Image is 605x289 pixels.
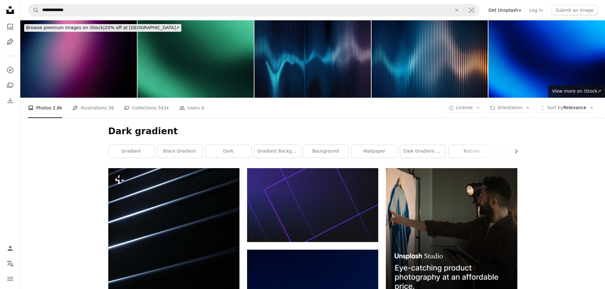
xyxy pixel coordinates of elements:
a: Collections 541k [124,98,169,118]
a: Log in [526,5,547,15]
span: 20% off at [GEOGRAPHIC_DATA] ↗ [26,25,179,30]
a: Photos [4,20,17,33]
button: Menu [4,273,17,285]
img: Sound wave [254,20,371,98]
a: Illustrations [4,36,17,48]
a: wallpaper [352,145,397,158]
span: 0 [201,104,204,111]
img: Black dark navy cobalt blue white abstract background. Color gradient ombre. Noise grain mesh. Li... [488,20,605,98]
a: Log in / Sign up [4,242,17,255]
a: dark gradient background [400,145,446,158]
a: Collections [4,79,17,92]
a: dark [206,145,251,158]
span: Sort by [547,105,563,110]
a: black gradient [157,145,203,158]
a: Get Unsplash+ [485,5,526,15]
img: Abstract wave [372,20,488,98]
span: 541k [158,104,169,111]
a: texture [449,145,494,158]
span: Browse premium images on iStock | [26,25,104,30]
h1: Dark gradient [108,126,517,137]
a: Explore [4,64,17,76]
button: Search Unsplash [28,4,39,16]
a: Download History [4,94,17,107]
a: background [303,145,348,158]
a: a close up of a clock on a black wall [108,247,239,253]
form: Find visuals sitewide [28,4,480,16]
a: View more on iStock↗ [548,85,605,98]
button: Visual search [464,4,479,16]
a: gradient background [254,145,300,158]
button: Orientation [486,103,534,113]
img: background pattern [247,168,378,242]
button: License [445,103,484,113]
span: View more on iStock ↗ [552,89,601,94]
img: Purple Pink Black Abstract Background [20,20,137,98]
a: gradient [109,145,154,158]
a: Browse premium images on iStock|20% off at [GEOGRAPHIC_DATA]↗ [20,20,185,36]
a: Users 0 [179,98,204,118]
span: License [456,105,473,110]
img: Black dark green jade emerald teal mint agua white abstract background. Noise grain particle. Col... [138,20,254,98]
button: Clear [450,4,464,16]
button: Language [4,257,17,270]
button: Submit an image [552,5,597,15]
span: Orientation [497,105,522,110]
a: Illustrations 38 [72,98,114,118]
span: 38 [108,104,114,111]
button: Sort byRelevance [536,103,597,113]
a: background pattern [247,202,378,208]
a: dark background [497,145,543,158]
button: scroll list to the right [510,145,517,158]
span: Relevance [547,105,586,111]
